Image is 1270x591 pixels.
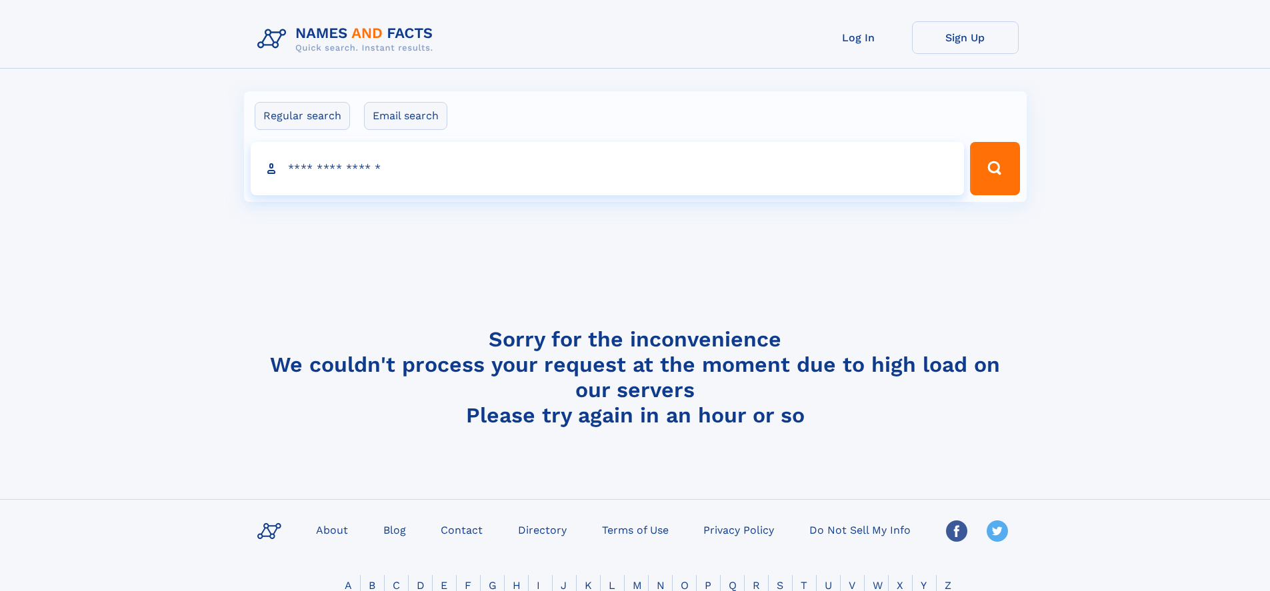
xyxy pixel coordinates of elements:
img: Twitter [987,520,1008,542]
a: Log In [805,21,912,54]
a: Terms of Use [597,520,674,539]
a: About [311,520,353,539]
a: Do Not Sell My Info [804,520,916,539]
input: search input [251,142,965,195]
label: Email search [364,102,447,130]
a: Directory [513,520,572,539]
label: Regular search [255,102,350,130]
a: Sign Up [912,21,1019,54]
h4: Sorry for the inconvenience We couldn't process your request at the moment due to high load on ou... [252,326,1019,428]
a: Contact [435,520,488,539]
img: Logo Names and Facts [252,21,444,57]
a: Privacy Policy [698,520,779,539]
a: Blog [378,520,411,539]
img: Facebook [946,520,967,542]
button: Search Button [970,142,1019,195]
